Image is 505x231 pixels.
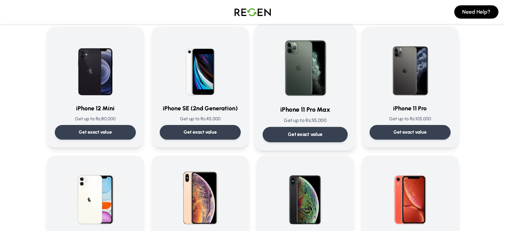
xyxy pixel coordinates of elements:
p: Get up to Rs: 45,000 [160,116,241,122]
h3: iPhone 11 Pro Max [262,105,347,114]
img: Logo [229,3,276,21]
h3: iPhone SE (2nd Generation) [160,104,241,113]
p: Get exact value [288,131,322,138]
button: Need Help? [454,5,498,19]
p: Get up to Rs: 105,000 [370,116,451,122]
p: Get up to Rs: 115,000 [262,117,347,124]
h3: iPhone 12 Mini [55,104,136,113]
p: Get exact value [79,129,112,136]
img: iPhone XS Max [168,164,232,227]
p: Get exact value [184,129,217,136]
img: iPhone 11 Pro [378,35,442,98]
p: Get exact value [393,129,427,136]
img: iPhone 12 Mini [63,35,127,98]
img: iPhone XS [273,164,337,227]
p: Get up to Rs: 80,000 [55,116,136,122]
h3: iPhone 11 Pro [370,104,451,113]
img: iPhone XR [378,164,442,227]
img: iPhone 11 Pro Max [272,32,339,99]
img: iPhone SE (2nd Generation) [168,35,232,98]
img: iPhone 11 [63,164,127,227]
